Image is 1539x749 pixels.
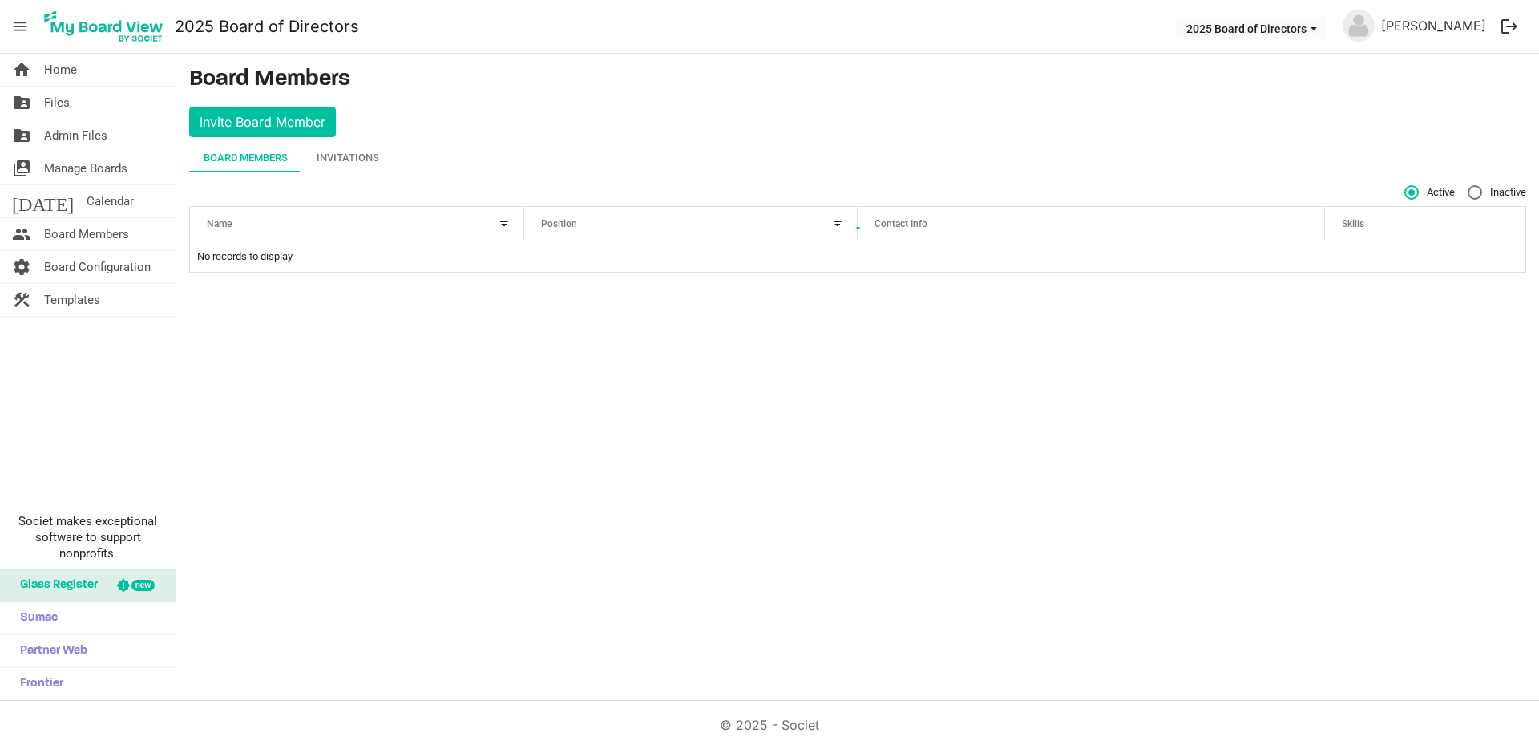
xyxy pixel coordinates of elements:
span: settings [12,251,31,283]
button: logout [1493,10,1526,43]
div: tab-header [189,144,1526,172]
span: switch_account [12,152,31,184]
div: Board Members [204,150,288,166]
span: Inactive [1468,185,1526,200]
h3: Board Members [189,67,1526,94]
span: Partner Web [12,635,87,667]
span: Societ makes exceptional software to support nonprofits. [7,513,168,561]
button: 2025 Board of Directors dropdownbutton [1176,17,1327,39]
a: © 2025 - Societ [720,717,819,733]
span: Files [44,87,70,119]
span: [DATE] [12,185,74,217]
span: Templates [44,284,100,316]
span: Frontier [12,668,63,700]
div: Invitations [317,150,379,166]
span: Manage Boards [44,152,127,184]
span: Sumac [12,602,58,634]
span: Board Members [44,218,129,250]
span: Active [1404,185,1455,200]
img: no-profile-picture.svg [1343,10,1375,42]
span: people [12,218,31,250]
span: folder_shared [12,87,31,119]
a: [PERSON_NAME] [1375,10,1493,42]
span: Calendar [87,185,134,217]
span: Board Configuration [44,251,151,283]
img: My Board View Logo [39,6,168,47]
span: construction [12,284,31,316]
span: Admin Files [44,119,107,152]
span: Glass Register [12,569,98,601]
a: 2025 Board of Directors [175,10,359,43]
button: Invite Board Member [189,107,336,137]
div: new [131,580,155,591]
span: folder_shared [12,119,31,152]
span: menu [5,11,35,42]
span: Home [44,54,77,86]
span: home [12,54,31,86]
a: My Board View Logo [39,6,175,47]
